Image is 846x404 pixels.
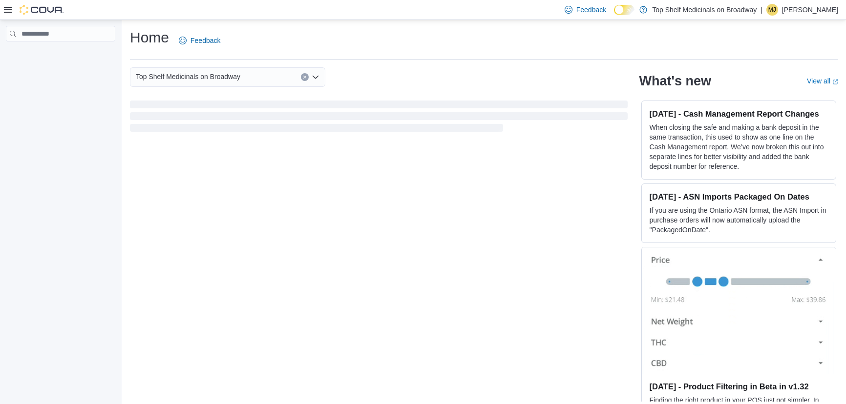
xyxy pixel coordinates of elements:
span: Feedback [576,5,606,15]
svg: External link [832,79,838,85]
h1: Home [130,28,169,47]
span: MJ [768,4,776,16]
a: Feedback [175,31,224,50]
h2: What's new [639,73,711,89]
button: Open list of options [312,73,319,81]
p: When closing the safe and making a bank deposit in the same transaction, this used to show as one... [650,122,828,171]
div: Melisa Johnson [766,4,778,16]
span: Feedback [190,36,220,45]
span: Top Shelf Medicinals on Broadway [136,71,240,82]
h3: [DATE] - Product Filtering in Beta in v1.32 [650,382,828,391]
input: Dark Mode [614,5,634,15]
p: If you are using the Ontario ASN format, the ASN Import in purchase orders will now automatically... [650,205,828,235]
h3: [DATE] - ASN Imports Packaged On Dates [650,192,828,202]
nav: Complex example [6,43,115,67]
h3: [DATE] - Cash Management Report Changes [650,109,828,119]
p: Top Shelf Medicinals on Broadway [652,4,757,16]
p: [PERSON_NAME] [782,4,838,16]
p: | [761,4,762,16]
a: View allExternal link [807,77,838,85]
img: Cova [20,5,63,15]
button: Clear input [301,73,309,81]
span: Loading [130,102,628,134]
